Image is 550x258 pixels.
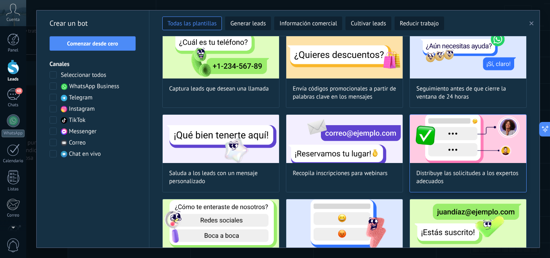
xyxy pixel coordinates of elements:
img: Distribuye las solicitudes a los expertos adecuados [410,115,526,163]
span: Información comercial [279,20,337,28]
div: Correo [2,213,25,218]
span: TikTok [69,116,85,124]
button: Comenzar desde cero [50,36,136,51]
span: WhatsApp Business [69,83,119,91]
span: Generar leads [230,20,266,28]
span: Chat en vivo [69,150,101,158]
div: Listas [2,187,25,192]
div: Calendario [2,159,25,164]
img: Recopila opiniones con emojis [286,199,403,248]
div: Panel [2,48,25,53]
h2: Crear un bot [50,17,136,30]
img: Conoce más sobre los leads con una encuesta rápida [163,199,279,248]
span: Cuenta [6,17,20,23]
button: Generar leads [225,17,271,30]
h3: Canales [50,60,136,68]
button: Reducir trabajo [395,17,444,30]
span: Telegram [69,94,93,102]
span: Recopila inscripciones para webinars [293,169,387,178]
button: Cultivar leads [345,17,391,30]
span: Correo [69,139,86,147]
span: Seguimiento antes de que cierre la ventana de 24 horas [416,85,520,101]
span: Distribuye las solicitudes a los expertos adecuados [416,169,520,186]
span: Saluda a los leads con un mensaje personalizado [169,169,273,186]
span: Cultivar leads [351,20,386,28]
span: Comenzar desde cero [67,41,118,46]
span: Messenger [69,128,97,136]
img: Suscribe leads a tu boletín de correo electrónico [410,199,526,248]
img: Envía códigos promocionales a partir de palabras clave en los mensajes [286,30,403,78]
img: Saluda a los leads con un mensaje personalizado [163,115,279,163]
span: Seleccionar todos [61,71,106,79]
span: 48 [15,88,22,94]
div: WhatsApp [2,130,25,137]
img: Captura leads que desean una llamada [163,30,279,78]
span: Reducir trabajo [400,20,439,28]
span: Envía códigos promocionales a partir de palabras clave en los mensajes [293,85,396,101]
img: Seguimiento antes de que cierre la ventana de 24 horas [410,30,526,78]
div: Chats [2,103,25,108]
span: Captura leads que desean una llamada [169,85,269,93]
img: Recopila inscripciones para webinars [286,115,403,163]
button: Información comercial [274,17,342,30]
span: Instagram [69,105,95,113]
div: Leads [2,77,25,82]
button: Todas las plantillas [162,17,222,30]
span: Todas las plantillas [167,20,217,28]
